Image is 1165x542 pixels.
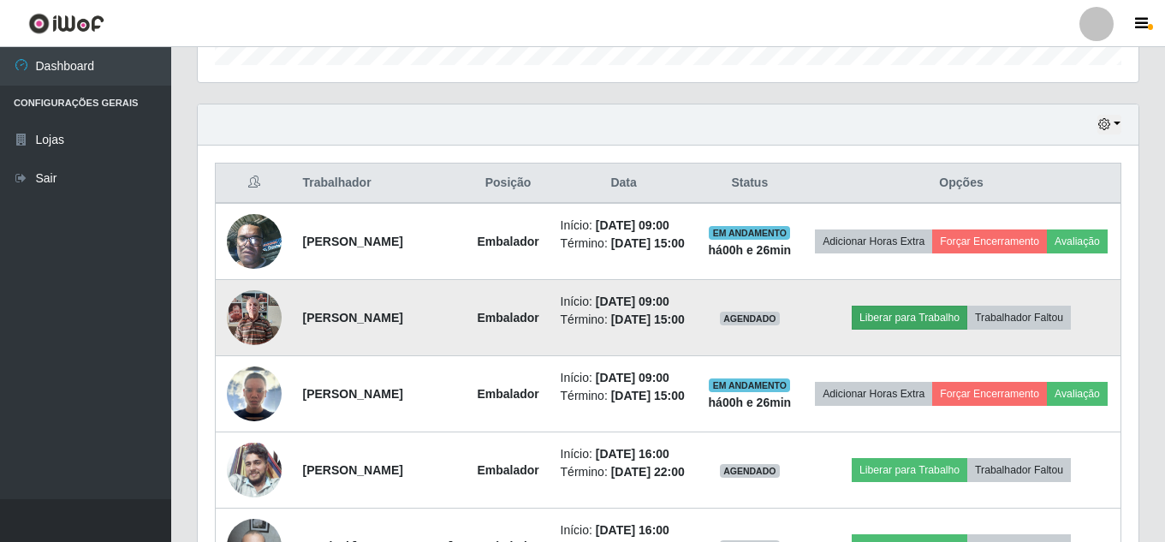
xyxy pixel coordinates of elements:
time: [DATE] 15:00 [611,236,685,250]
button: Trabalhador Faltou [967,306,1071,330]
button: Liberar para Trabalho [852,306,967,330]
strong: Embalador [477,311,538,325]
time: [DATE] 22:00 [611,465,685,479]
li: Término: [561,387,687,405]
time: [DATE] 09:00 [596,218,669,232]
time: [DATE] 09:00 [596,295,669,308]
time: [DATE] 15:00 [611,313,685,326]
li: Início: [561,445,687,463]
strong: há 00 h e 26 min [709,243,792,257]
strong: há 00 h e 26 min [709,396,792,409]
li: Início: [561,293,687,311]
time: [DATE] 16:00 [596,447,669,461]
th: Posição [467,164,550,204]
button: Avaliação [1047,382,1108,406]
button: Trabalhador Faltou [967,458,1071,482]
strong: Embalador [477,463,538,477]
th: Data [550,164,698,204]
span: AGENDADO [720,312,780,325]
li: Término: [561,235,687,253]
button: Forçar Encerramento [932,229,1047,253]
span: AGENDADO [720,464,780,478]
img: CoreUI Logo [28,13,104,34]
button: Forçar Encerramento [932,382,1047,406]
li: Término: [561,311,687,329]
img: 1753462456105.jpeg [227,366,282,421]
button: Liberar para Trabalho [852,458,967,482]
strong: [PERSON_NAME] [302,387,402,401]
th: Status [698,164,803,204]
span: EM ANDAMENTO [709,378,790,392]
strong: Embalador [477,235,538,248]
img: 1715944748737.jpeg [227,205,282,277]
th: Trabalhador [292,164,466,204]
button: Avaliação [1047,229,1108,253]
strong: Embalador [477,387,538,401]
li: Início: [561,521,687,539]
time: [DATE] 09:00 [596,371,669,384]
time: [DATE] 15:00 [611,389,685,402]
button: Adicionar Horas Extra [815,382,932,406]
strong: [PERSON_NAME] [302,311,402,325]
button: Adicionar Horas Extra [815,229,932,253]
time: [DATE] 16:00 [596,523,669,537]
li: Término: [561,463,687,481]
th: Opções [802,164,1120,204]
li: Início: [561,369,687,387]
li: Início: [561,217,687,235]
strong: [PERSON_NAME] [302,463,402,477]
img: 1646132801088.jpeg [227,443,282,497]
img: 1753363159449.jpeg [227,281,282,354]
strong: [PERSON_NAME] [302,235,402,248]
span: EM ANDAMENTO [709,226,790,240]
